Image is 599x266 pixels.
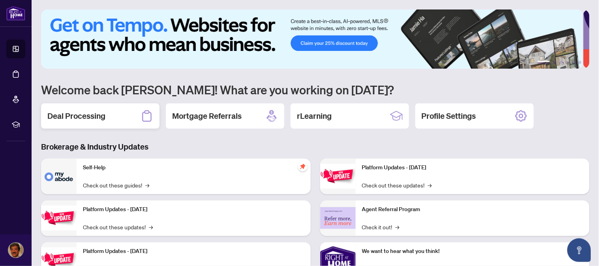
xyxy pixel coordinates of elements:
[362,205,584,214] p: Agent Referral Program
[567,238,591,262] button: Open asap
[362,247,584,256] p: We want to hear what you think!
[83,223,153,231] a: Check out these updates!→
[537,61,550,64] button: 1
[428,181,432,189] span: →
[553,61,556,64] button: 2
[6,6,25,21] img: logo
[362,223,400,231] a: Check it out!→
[41,9,583,69] img: Slide 0
[41,159,77,194] img: Self-Help
[396,223,400,231] span: →
[47,111,105,122] h2: Deal Processing
[41,206,77,230] img: Platform Updates - September 16, 2025
[362,163,584,172] p: Platform Updates - [DATE]
[572,61,575,64] button: 5
[320,207,356,229] img: Agent Referral Program
[172,111,242,122] h2: Mortgage Referrals
[83,181,149,189] a: Check out these guides!→
[320,164,356,189] img: Platform Updates - June 23, 2025
[83,247,304,256] p: Platform Updates - [DATE]
[83,205,304,214] p: Platform Updates - [DATE]
[298,162,308,171] span: pushpin
[422,111,476,122] h2: Profile Settings
[41,141,590,152] h3: Brokerage & Industry Updates
[362,181,432,189] a: Check out these updates!→
[83,163,304,172] p: Self-Help
[8,243,23,258] img: Profile Icon
[560,61,563,64] button: 3
[578,61,582,64] button: 6
[41,82,590,97] h1: Welcome back [PERSON_NAME]! What are you working on [DATE]?
[297,111,332,122] h2: rLearning
[149,223,153,231] span: →
[145,181,149,189] span: →
[566,61,569,64] button: 4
